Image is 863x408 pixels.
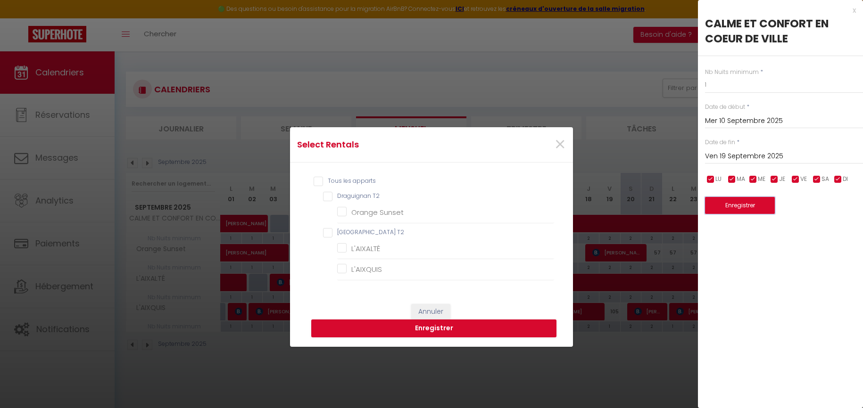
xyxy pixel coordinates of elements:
[737,175,745,184] span: MA
[705,68,759,77] label: Nb Nuits minimum
[8,4,36,32] button: Ouvrir le widget de chat LiveChat
[554,135,566,155] button: Close
[705,138,735,147] label: Date de fin
[843,175,848,184] span: DI
[779,175,785,184] span: JE
[705,16,856,46] div: CALME ET CONFORT EN COEUR DE VILLE
[311,319,556,337] button: Enregistrer
[411,304,450,320] button: Annuler
[705,197,775,214] button: Enregistrer
[698,5,856,16] div: x
[800,175,807,184] span: VE
[705,103,745,112] label: Date de début
[554,131,566,159] span: ×
[822,175,829,184] span: SA
[351,244,380,253] span: L'AIXALTÉ
[715,175,722,184] span: LU
[297,138,472,151] h4: Select Rentals
[758,175,765,184] span: ME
